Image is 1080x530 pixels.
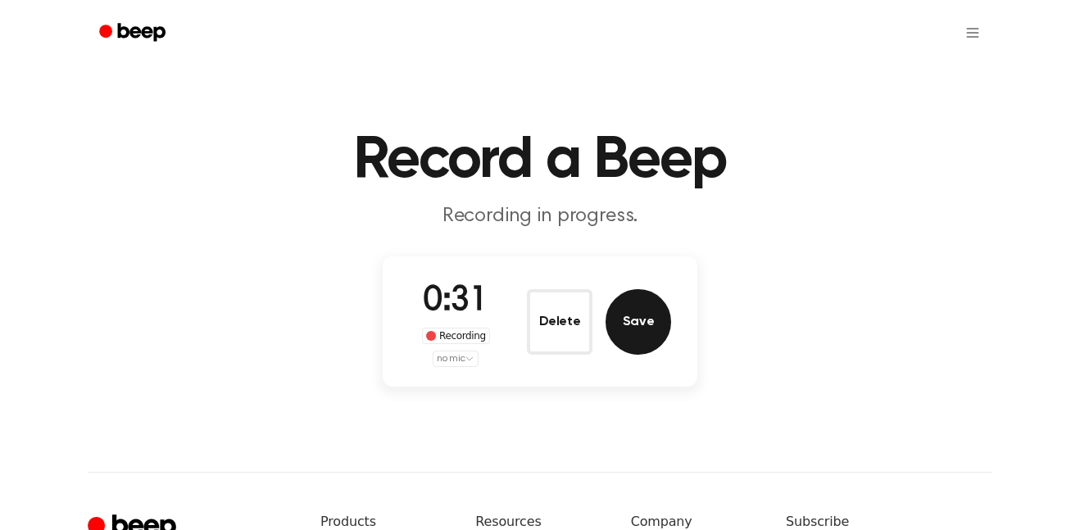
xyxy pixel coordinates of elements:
button: no mic [433,351,479,367]
p: Recording in progress. [225,203,855,230]
button: Open menu [953,13,992,52]
span: 0:31 [423,284,488,319]
span: no mic [437,351,465,366]
div: Recording [422,328,490,344]
button: Save Audio Record [606,289,671,355]
a: Beep [88,17,180,49]
button: Delete Audio Record [527,289,592,355]
h1: Record a Beep [120,131,960,190]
